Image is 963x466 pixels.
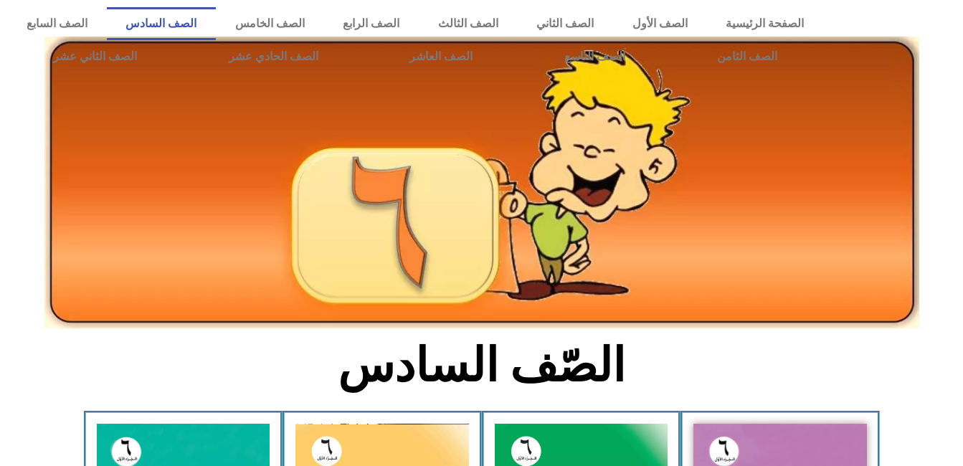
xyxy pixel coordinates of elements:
[613,7,706,40] a: الصف الأول
[107,7,216,40] a: الصف السادس
[216,7,323,40] a: الصف الخامس
[183,40,364,73] a: الصف الحادي عشر
[7,7,106,40] a: الصف السابع
[364,40,518,73] a: الصف العاشر
[518,40,671,73] a: الصف التاسع
[245,338,718,394] h2: الصّف السادس
[706,7,822,40] a: الصفحة الرئيسية
[671,40,823,73] a: الصف الثامن
[419,7,517,40] a: الصف الثالث
[7,40,183,73] a: الصف الثاني عشر
[517,7,612,40] a: الصف الثاني
[323,7,418,40] a: الصف الرابع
